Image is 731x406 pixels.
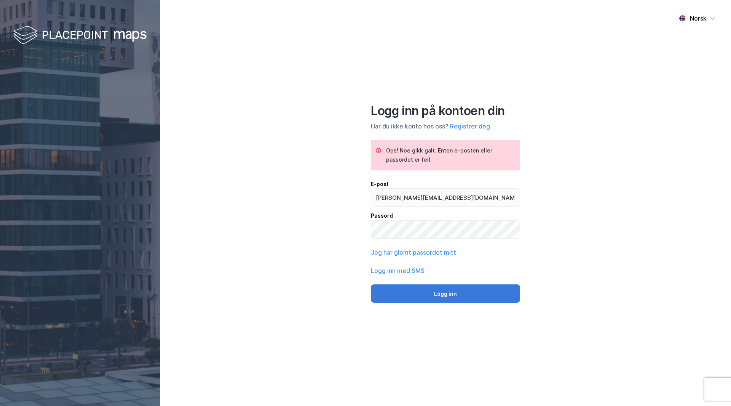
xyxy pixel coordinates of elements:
div: Norsk [690,14,707,23]
div: E-post [371,180,520,189]
img: logo-white.f07954bde2210d2a523dddb988cd2aa7.svg [13,24,147,47]
button: Registrer deg [450,122,490,131]
button: Jeg har glemt passordet mitt [371,248,456,257]
button: Logg inn [371,284,520,303]
div: Passord [371,211,520,220]
iframe: Chat Widget [693,369,731,406]
div: Har du ikke konto hos oss? [371,122,520,131]
div: Logg inn på kontoen din [371,103,520,119]
button: Logg inn med SMS [371,266,425,275]
div: Ops! Noe gikk galt. Enten e-posten eller passordet er feil. [386,146,514,164]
